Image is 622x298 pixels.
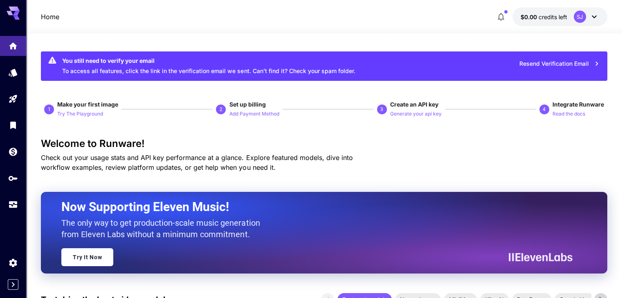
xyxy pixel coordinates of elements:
[57,109,103,118] button: Try The Playground
[57,101,118,108] span: Make your first image
[8,94,18,104] div: Playground
[61,248,113,266] a: Try It Now
[512,7,607,26] button: $0.00SJ
[390,109,442,118] button: Generate your api key
[521,13,567,21] div: $0.00
[521,13,539,20] span: $0.00
[8,38,18,49] div: Home
[552,101,604,108] span: Integrate Runware
[8,120,18,130] div: Library
[57,110,103,118] p: Try The Playground
[229,109,279,118] button: Add Payment Method
[229,101,265,108] span: Set up billing
[574,11,586,23] div: SJ
[8,173,18,183] div: API Keys
[515,56,604,72] button: Resend Verification Email
[8,147,18,157] div: Wallet
[390,101,438,108] span: Create an API key
[229,110,279,118] p: Add Payment Method
[62,56,355,65] div: You still need to verify your email
[390,110,442,118] p: Generate your api key
[48,106,51,113] p: 1
[41,153,353,171] span: Check out your usage stats and API key performance at a glance. Explore featured models, dive int...
[8,200,18,210] div: Usage
[61,217,266,240] p: The only way to get production-scale music generation from Eleven Labs without a minimum commitment.
[220,106,222,113] p: 2
[41,12,59,22] a: Home
[41,12,59,22] nav: breadcrumb
[539,13,567,20] span: credits left
[552,110,585,118] p: Read the docs
[61,199,566,215] h2: Now Supporting Eleven Music!
[552,109,585,118] button: Read the docs
[8,279,18,290] button: Expand sidebar
[543,106,546,113] p: 4
[62,54,355,78] div: To access all features, click the link in the verification email we sent. Can’t find it? Check yo...
[8,67,18,78] div: Models
[380,106,383,113] p: 3
[8,258,18,268] div: Settings
[41,138,607,149] h3: Welcome to Runware!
